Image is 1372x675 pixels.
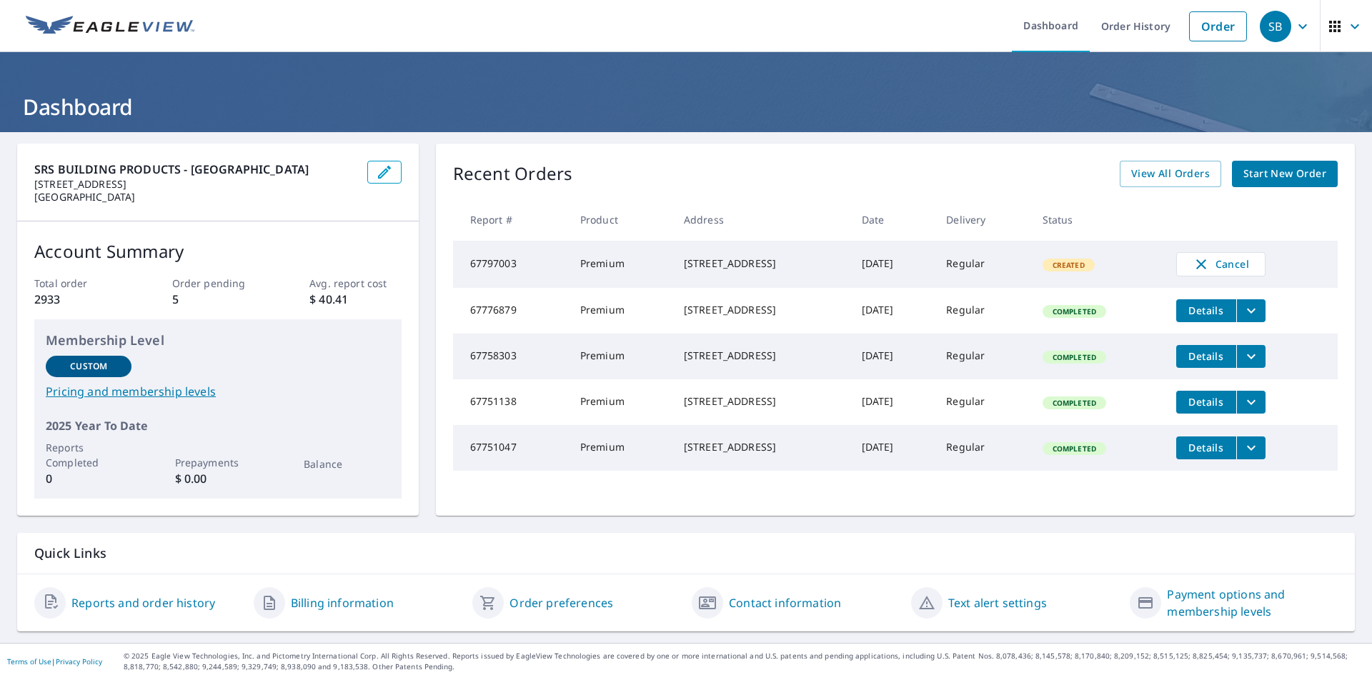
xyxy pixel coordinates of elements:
[1236,391,1266,414] button: filesDropdownBtn-67751138
[1120,161,1221,187] a: View All Orders
[1176,252,1266,276] button: Cancel
[172,276,264,291] p: Order pending
[684,303,839,317] div: [STREET_ADDRESS]
[684,256,839,271] div: [STREET_ADDRESS]
[7,657,102,666] p: |
[1044,352,1105,362] span: Completed
[569,425,672,471] td: Premium
[569,199,672,241] th: Product
[1044,260,1093,270] span: Created
[1185,304,1228,317] span: Details
[1236,436,1266,459] button: filesDropdownBtn-67751047
[569,334,672,379] td: Premium
[34,291,126,308] p: 2933
[684,349,839,363] div: [STREET_ADDRESS]
[850,288,935,334] td: [DATE]
[1031,199,1165,241] th: Status
[46,417,390,434] p: 2025 Year To Date
[56,656,102,666] a: Privacy Policy
[172,291,264,308] p: 5
[569,288,672,334] td: Premium
[1185,395,1228,409] span: Details
[34,178,356,191] p: [STREET_ADDRESS]
[672,199,850,241] th: Address
[684,394,839,409] div: [STREET_ADDRESS]
[453,425,569,471] td: 67751047
[935,425,1030,471] td: Regular
[935,199,1030,241] th: Delivery
[175,470,261,487] p: $ 0.00
[17,92,1355,121] h1: Dashboard
[34,544,1338,562] p: Quick Links
[7,656,51,666] a: Terms of Use
[70,360,107,373] p: Custom
[569,379,672,425] td: Premium
[850,199,935,241] th: Date
[46,383,390,400] a: Pricing and membership levels
[1185,441,1228,454] span: Details
[850,379,935,425] td: [DATE]
[453,161,573,187] p: Recent Orders
[935,288,1030,334] td: Regular
[453,379,569,425] td: 67751138
[453,241,569,288] td: 67797003
[453,199,569,241] th: Report #
[34,161,356,178] p: SRS BUILDING PRODUCTS - [GEOGRAPHIC_DATA]
[1044,398,1105,408] span: Completed
[1176,436,1236,459] button: detailsBtn-67751047
[1236,345,1266,368] button: filesDropdownBtn-67758303
[1044,444,1105,454] span: Completed
[46,440,131,470] p: Reports Completed
[948,594,1047,611] a: Text alert settings
[1243,165,1326,183] span: Start New Order
[71,594,215,611] a: Reports and order history
[509,594,613,611] a: Order preferences
[935,334,1030,379] td: Regular
[1191,256,1251,273] span: Cancel
[850,241,935,288] td: [DATE]
[175,455,261,470] p: Prepayments
[124,651,1365,672] p: © 2025 Eagle View Technologies, Inc. and Pictometry International Corp. All Rights Reserved. Repo...
[309,291,401,308] p: $ 40.41
[1176,299,1236,322] button: detailsBtn-67776879
[729,594,841,611] a: Contact information
[1131,165,1210,183] span: View All Orders
[291,594,394,611] a: Billing information
[453,288,569,334] td: 67776879
[309,276,401,291] p: Avg. report cost
[935,241,1030,288] td: Regular
[34,191,356,204] p: [GEOGRAPHIC_DATA]
[1176,345,1236,368] button: detailsBtn-67758303
[46,331,390,350] p: Membership Level
[453,334,569,379] td: 67758303
[1260,11,1291,42] div: SB
[684,440,839,454] div: [STREET_ADDRESS]
[1167,586,1338,620] a: Payment options and membership levels
[304,456,389,471] p: Balance
[34,239,402,264] p: Account Summary
[46,470,131,487] p: 0
[1232,161,1338,187] a: Start New Order
[850,334,935,379] td: [DATE]
[935,379,1030,425] td: Regular
[1189,11,1247,41] a: Order
[569,241,672,288] td: Premium
[1176,391,1236,414] button: detailsBtn-67751138
[850,425,935,471] td: [DATE]
[26,16,194,37] img: EV Logo
[34,276,126,291] p: Total order
[1185,349,1228,363] span: Details
[1236,299,1266,322] button: filesDropdownBtn-67776879
[1044,306,1105,316] span: Completed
